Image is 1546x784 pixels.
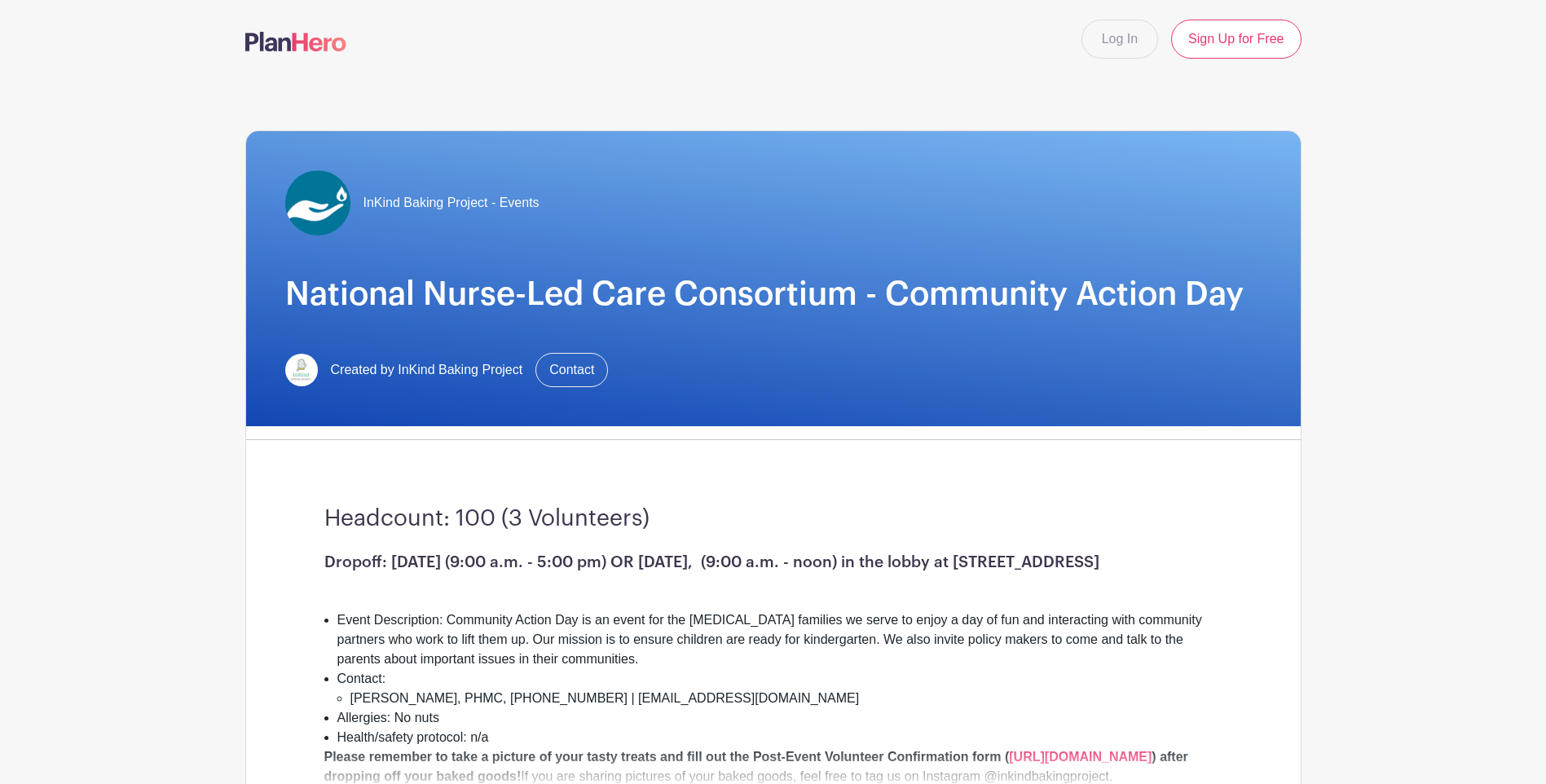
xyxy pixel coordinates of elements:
h3: Headcount: 100 (3 Volunteers) [324,505,1222,533]
span: Created by InKind Baking Project [331,360,523,380]
li: [PERSON_NAME], PHMC, [PHONE_NUMBER] | [EMAIL_ADDRESS][DOMAIN_NAME] [350,689,1222,708]
h1: Dropoff: [DATE] (9:00 a.m. - 5:00 pm) OR [DATE], (9:00 a.m. - noon) in the lobby at [STREET_ADDRESS] [324,553,1222,571]
img: logo-507f7623f17ff9eddc593b1ce0a138ce2505c220e1c5a4e2b4648c50719b7d32.svg [245,32,346,51]
li: Event Description: Community Action Day is an event for the [MEDICAL_DATA] families we serve to e... [337,610,1222,669]
img: nnlcc-crop.png [285,170,350,236]
h1: National Nurse-Led Care Consortium - Community Action Day [285,275,1262,314]
a: Log In [1081,20,1158,59]
a: Contact [535,353,608,387]
strong: Please remember to take a picture of your tasty treats and fill out the Post-Event Volunteer Conf... [324,750,1010,764]
a: [URL][DOMAIN_NAME] [1009,750,1152,764]
img: InKind-Logo.jpg [285,354,318,386]
strong: ) after dropping off your baked goods! [324,750,1188,783]
li: Contact: [337,669,1222,708]
span: InKind Baking Project - Events [363,193,540,213]
li: Health/safety protocol: n/a [337,728,1222,747]
a: Sign Up for Free [1171,20,1301,59]
li: Allergies: No nuts [337,708,1222,728]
